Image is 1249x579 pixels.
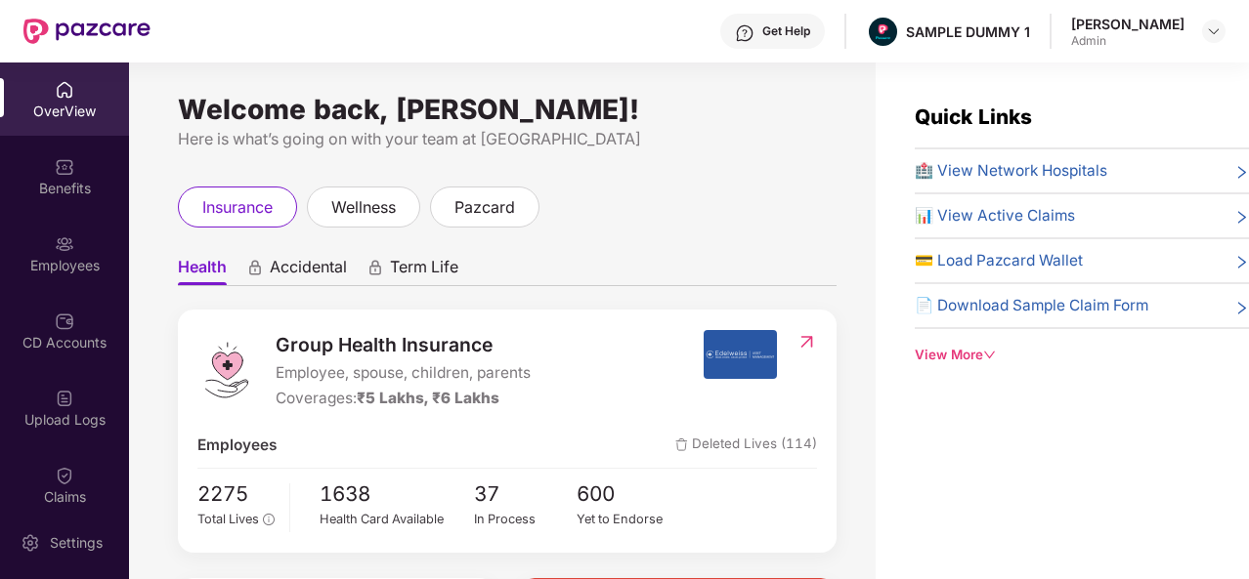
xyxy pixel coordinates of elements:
[474,510,578,529] div: In Process
[276,361,531,385] span: Employee, spouse, children, parents
[474,478,578,511] span: 37
[762,23,810,39] div: Get Help
[263,514,274,524] span: info-circle
[55,234,74,254] img: svg+xml;base64,PHN2ZyBpZD0iRW1wbG95ZWVzIiB4bWxucz0iaHR0cDovL3d3dy53My5vcmcvMjAwMC9zdmciIHdpZHRoPS...
[1234,298,1249,317] span: right
[276,330,531,359] span: Group Health Insurance
[983,349,996,361] span: down
[704,330,777,379] img: insurerIcon
[197,478,275,511] span: 2275
[55,311,74,331] img: svg+xml;base64,PHN2ZyBpZD0iQ0RfQWNjb3VudHMiIGRhdGEtbmFtZT0iQ0QgQWNjb3VudHMiIHhtbG5zPSJodHRwOi8vd3...
[577,478,680,511] span: 600
[454,195,515,220] span: pazcard
[55,157,74,177] img: svg+xml;base64,PHN2ZyBpZD0iQmVuZWZpdHMiIHhtbG5zPSJodHRwOi8vd3d3LnczLm9yZy8yMDAwL3N2ZyIgd2lkdGg9Ij...
[55,466,74,485] img: svg+xml;base64,PHN2ZyBpZD0iQ2xhaW0iIHhtbG5zPSJodHRwOi8vd3d3LnczLm9yZy8yMDAwL3N2ZyIgd2lkdGg9IjIwIi...
[276,387,531,410] div: Coverages:
[331,195,396,220] span: wellness
[797,332,817,352] img: RedirectIcon
[270,257,347,285] span: Accidental
[735,23,754,43] img: svg+xml;base64,PHN2ZyBpZD0iSGVscC0zMngzMiIgeG1sbnM9Imh0dHA6Ly93d3cudzMub3JnLzIwMDAvc3ZnIiB3aWR0aD...
[44,533,108,553] div: Settings
[1234,163,1249,183] span: right
[915,345,1249,365] div: View More
[197,341,256,399] img: logo
[1071,15,1184,33] div: [PERSON_NAME]
[178,127,837,151] div: Here is what’s going on with your team at [GEOGRAPHIC_DATA]
[21,533,40,553] img: svg+xml;base64,PHN2ZyBpZD0iU2V0dGluZy0yMHgyMCIgeG1sbnM9Imh0dHA6Ly93d3cudzMub3JnLzIwMDAvc3ZnIiB3aW...
[55,80,74,100] img: svg+xml;base64,PHN2ZyBpZD0iSG9tZSIgeG1sbnM9Imh0dHA6Ly93d3cudzMub3JnLzIwMDAvc3ZnIiB3aWR0aD0iMjAiIG...
[55,389,74,408] img: svg+xml;base64,PHN2ZyBpZD0iVXBsb2FkX0xvZ3MiIGRhdGEtbmFtZT0iVXBsb2FkIExvZ3MiIHhtbG5zPSJodHRwOi8vd3...
[178,102,837,117] div: Welcome back, [PERSON_NAME]!
[869,18,897,46] img: Pazcare_Alternative_logo-01-01.png
[320,478,474,511] span: 1638
[1071,33,1184,49] div: Admin
[915,104,1032,129] span: Quick Links
[202,195,273,220] span: insurance
[320,510,474,529] div: Health Card Available
[23,19,151,44] img: New Pazcare Logo
[915,159,1107,183] span: 🏥 View Network Hospitals
[197,434,277,457] span: Employees
[915,294,1148,317] span: 📄 Download Sample Claim Form
[357,389,499,407] span: ₹5 Lakhs, ₹6 Lakhs
[906,22,1030,41] div: SAMPLE DUMMY 1
[1234,208,1249,227] span: right
[1206,23,1222,39] img: svg+xml;base64,PHN2ZyBpZD0iRHJvcGRvd24tMzJ4MzIiIHhtbG5zPSJodHRwOi8vd3d3LnczLm9yZy8yMDAwL3N2ZyIgd2...
[246,259,264,276] div: animation
[675,438,688,451] img: deleteIcon
[577,510,680,529] div: Yet to Endorse
[178,257,227,285] span: Health
[1234,253,1249,272] span: right
[390,257,458,285] span: Term Life
[197,512,259,526] span: Total Lives
[675,434,817,457] span: Deleted Lives (114)
[915,204,1075,227] span: 📊 View Active Claims
[366,259,384,276] div: animation
[915,249,1083,272] span: 💳 Load Pazcard Wallet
